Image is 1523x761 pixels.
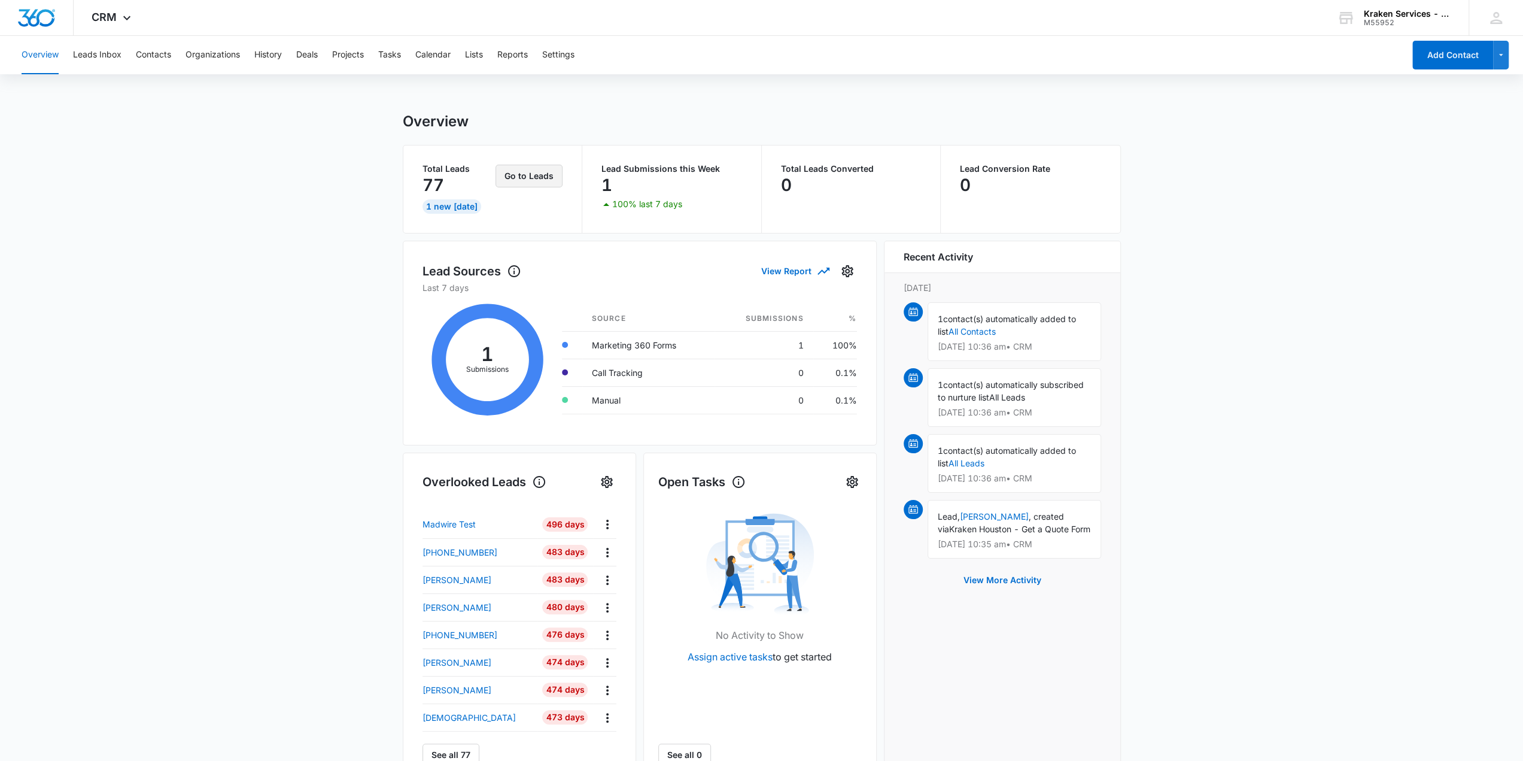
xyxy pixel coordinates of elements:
p: Lead Conversion Rate [960,165,1101,173]
a: [PERSON_NAME] [422,656,537,669]
button: Tasks [378,36,401,74]
span: Kraken Houston - Get a Quote Form [949,524,1090,534]
button: Settings [597,472,616,492]
div: account name [1364,9,1451,19]
button: Reports [497,36,528,74]
h6: Recent Activity [904,250,973,264]
a: [PERSON_NAME] [422,684,537,696]
button: Actions [598,598,616,617]
p: to get started [688,650,832,664]
div: 474 Days [542,683,588,697]
p: 0 [960,175,971,195]
button: Lists [465,36,483,74]
p: [PERSON_NAME] [422,601,491,614]
p: [DATE] [904,281,1101,294]
span: contact(s) automatically subscribed to nurture list [938,380,1084,402]
p: [DEMOGRAPHIC_DATA] [422,711,516,724]
h1: Open Tasks [658,473,746,491]
p: [DATE] 10:35 am • CRM [938,540,1091,548]
button: Deals [296,36,318,74]
p: [PERSON_NAME] [422,684,491,696]
button: Settings [838,262,857,281]
span: 1 [938,314,943,324]
a: All Contacts [949,326,996,336]
p: [PHONE_NUMBER] [422,546,497,559]
button: Calendar [415,36,451,74]
td: 0 [715,386,813,414]
a: [PERSON_NAME] [422,574,537,586]
h1: Overlooked Leads [422,473,546,491]
th: % [813,306,857,332]
a: [PHONE_NUMBER] [422,629,537,641]
p: [PERSON_NAME] [422,656,491,669]
button: Actions [598,681,616,699]
button: Actions [598,653,616,672]
a: [PHONE_NUMBER] [422,546,537,559]
p: Lead Submissions this Week [601,165,742,173]
button: View More Activity [952,566,1053,595]
a: Assign active tasks [688,651,773,663]
p: [PERSON_NAME] [422,574,491,586]
td: Marketing 360 Forms [582,331,715,359]
span: All Leads [989,392,1025,402]
div: 476 Days [542,627,588,642]
button: Projects [332,36,364,74]
button: Actions [598,543,616,562]
button: Settings [542,36,574,74]
p: 77 [422,175,444,195]
div: 480 Days [542,600,588,614]
p: No Activity to Show [716,628,804,642]
h1: Overview [403,113,469,131]
p: 0 [781,175,792,195]
a: [PERSON_NAME] [960,511,1029,522]
p: Total Leads [422,165,494,173]
td: 100% [813,331,857,359]
a: Madwire Test [422,518,537,530]
div: 474 Days [542,655,588,669]
div: 483 Days [542,545,588,559]
button: View Report [761,260,828,281]
button: Add Contact [1412,41,1493,69]
span: contact(s) automatically added to list [938,314,1076,336]
button: Organizations [186,36,240,74]
button: History [254,36,282,74]
button: Go to Leads [495,165,563,187]
button: Leads Inbox [73,36,121,74]
div: 483 Days [542,572,588,587]
td: 0.1% [813,386,857,414]
span: Lead, [938,511,960,522]
td: Call Tracking [582,359,715,386]
button: Overview [22,36,59,74]
p: Madwire Test [422,518,476,530]
button: Actions [598,571,616,589]
div: 473 Days [542,710,588,724]
h1: Lead Sources [422,262,521,280]
span: CRM [92,11,117,23]
span: 1 [938,445,943,456]
th: Submissions [715,306,813,332]
div: account id [1364,19,1451,27]
a: Go to Leads [495,171,563,181]
p: Last 7 days [422,281,857,294]
td: 1 [715,331,813,359]
p: 100% last 7 days [612,200,682,208]
a: [DEMOGRAPHIC_DATA] [422,711,537,724]
span: contact(s) automatically added to list [938,445,1076,468]
a: All Leads [949,458,984,468]
button: Contacts [136,36,171,74]
td: Manual [582,386,715,414]
div: 496 Days [542,517,588,532]
button: Settings [843,472,862,492]
button: Actions [598,626,616,644]
td: 0.1% [813,359,857,386]
span: 1 [938,380,943,390]
div: 1 New [DATE] [422,199,481,214]
th: Source [582,306,715,332]
p: 1 [601,175,612,195]
p: [DATE] 10:36 am • CRM [938,342,1091,351]
p: Total Leads Converted [781,165,922,173]
a: [PERSON_NAME] [422,601,537,614]
p: [DATE] 10:36 am • CRM [938,408,1091,417]
button: Actions [598,708,616,727]
p: [PHONE_NUMBER] [422,629,497,641]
